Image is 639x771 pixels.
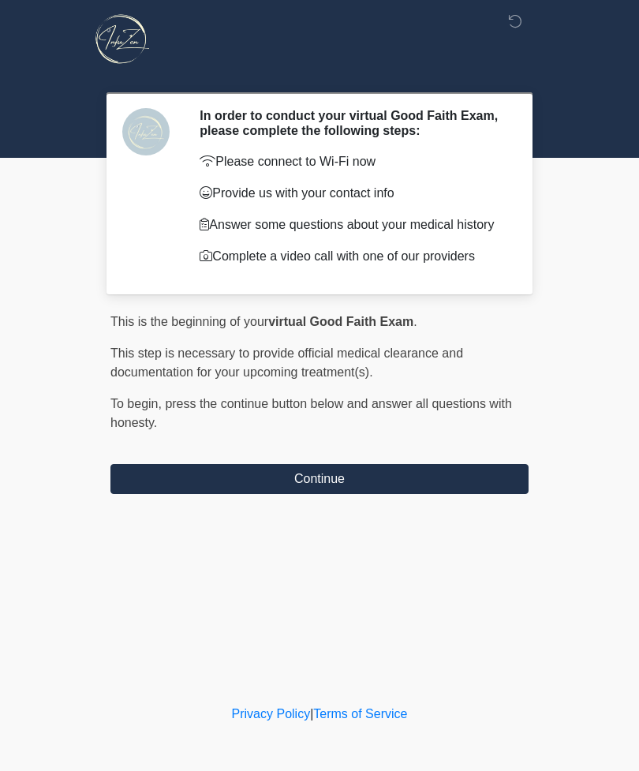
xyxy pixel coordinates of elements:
img: Agent Avatar [122,108,170,155]
a: | [310,707,313,720]
p: Answer some questions about your medical history [200,215,505,234]
span: This is the beginning of your [110,315,268,328]
strong: virtual Good Faith Exam [268,315,413,328]
a: Privacy Policy [232,707,311,720]
p: Complete a video call with one of our providers [200,247,505,266]
span: press the continue button below and answer all questions with honesty. [110,397,512,429]
h2: In order to conduct your virtual Good Faith Exam, please complete the following steps: [200,108,505,138]
p: Provide us with your contact info [200,184,505,203]
a: Terms of Service [313,707,407,720]
button: Continue [110,464,529,494]
img: InfuZen Health Logo [95,12,149,66]
span: This step is necessary to provide official medical clearance and documentation for your upcoming ... [110,346,463,379]
span: . [413,315,417,328]
span: To begin, [110,397,165,410]
p: Please connect to Wi-Fi now [200,152,505,171]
